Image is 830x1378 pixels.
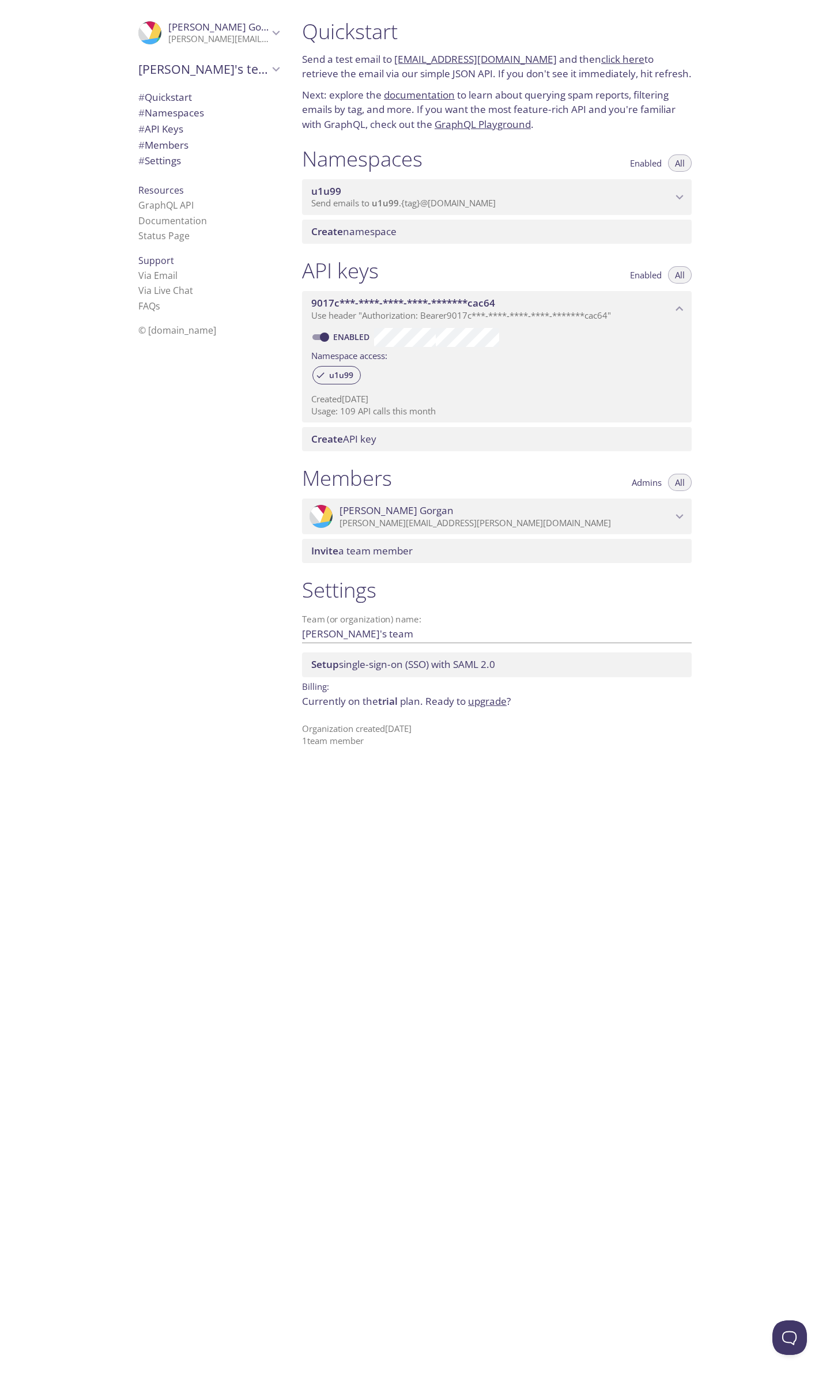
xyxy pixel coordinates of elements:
[384,88,455,101] a: documentation
[138,138,145,152] span: #
[156,300,160,312] span: s
[138,214,207,227] a: Documentation
[668,266,692,284] button: All
[311,658,495,671] span: single-sign-on (SSO) with SAML 2.0
[435,118,531,131] a: GraphQL Playground
[138,154,145,167] span: #
[425,694,511,708] span: Ready to ?
[302,677,692,694] p: Billing:
[302,652,692,677] div: Setup SSO
[302,427,692,451] div: Create API Key
[138,138,188,152] span: Members
[311,432,376,446] span: API key
[302,577,692,603] h1: Settings
[138,254,174,267] span: Support
[129,14,288,52] div: Daniel Gorgan
[311,347,387,364] label: Namespace access:
[668,154,692,172] button: All
[302,539,692,563] div: Invite a team member
[302,694,692,709] p: Currently on the plan.
[601,52,644,66] a: click here
[138,122,183,135] span: API Keys
[311,225,397,238] span: namespace
[302,179,692,215] div: u1u99 namespace
[129,153,288,169] div: Team Settings
[138,106,145,119] span: #
[331,331,374,342] a: Enabled
[129,54,288,84] div: Daniel's team
[138,106,204,119] span: Namespaces
[339,518,672,529] p: [PERSON_NAME][EMAIL_ADDRESS][PERSON_NAME][DOMAIN_NAME]
[302,723,692,747] p: Organization created [DATE] 1 team member
[311,658,339,671] span: Setup
[138,199,194,212] a: GraphQL API
[138,61,269,77] span: [PERSON_NAME]'s team
[311,544,413,557] span: a team member
[168,33,269,45] p: [PERSON_NAME][EMAIL_ADDRESS][PERSON_NAME][DOMAIN_NAME]
[372,197,399,209] span: u1u99
[138,122,145,135] span: #
[302,499,692,534] div: Daniel Gorgan
[623,266,669,284] button: Enabled
[302,465,392,491] h1: Members
[311,197,496,209] span: Send emails to . {tag} @[DOMAIN_NAME]
[322,370,360,380] span: u1u99
[312,366,361,384] div: u1u99
[394,52,557,66] a: [EMAIL_ADDRESS][DOMAIN_NAME]
[302,18,692,44] h1: Quickstart
[129,121,288,137] div: API Keys
[311,393,682,405] p: Created [DATE]
[129,137,288,153] div: Members
[138,90,145,104] span: #
[138,184,184,197] span: Resources
[302,146,422,172] h1: Namespaces
[138,284,193,297] a: Via Live Chat
[311,184,341,198] span: u1u99
[623,154,669,172] button: Enabled
[138,324,216,337] span: © [DOMAIN_NAME]
[468,694,507,708] a: upgrade
[302,88,692,132] p: Next: explore the to learn about querying spam reports, filtering emails by tag, and more. If you...
[302,220,692,244] div: Create namespace
[138,90,192,104] span: Quickstart
[772,1320,807,1355] iframe: Help Scout Beacon - Open
[378,694,398,708] span: trial
[138,300,160,312] a: FAQ
[668,474,692,491] button: All
[339,504,454,517] span: [PERSON_NAME] Gorgan
[302,615,422,624] label: Team (or organization) name:
[311,405,682,417] p: Usage: 109 API calls this month
[302,258,379,284] h1: API keys
[129,89,288,105] div: Quickstart
[129,105,288,121] div: Namespaces
[168,20,282,33] span: [PERSON_NAME] Gorgan
[625,474,669,491] button: Admins
[138,154,181,167] span: Settings
[311,432,343,446] span: Create
[138,269,178,282] a: Via Email
[138,229,190,242] a: Status Page
[302,52,692,81] p: Send a test email to and then to retrieve the email via our simple JSON API. If you don't see it ...
[311,544,338,557] span: Invite
[311,225,343,238] span: Create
